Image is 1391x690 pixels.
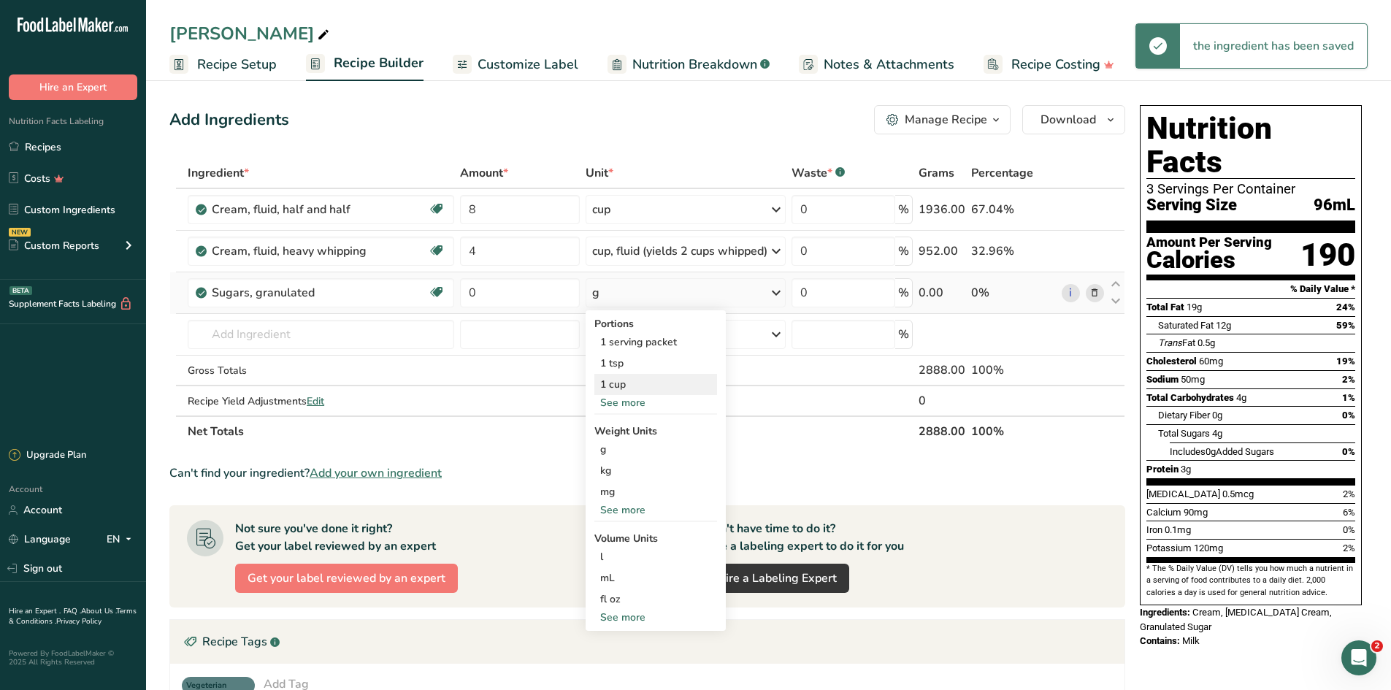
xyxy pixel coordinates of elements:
div: 32.96% [971,242,1056,260]
span: [MEDICAL_DATA] [1146,488,1220,499]
a: Terms & Conditions . [9,606,137,626]
div: Powered By FoodLabelMaker © 2025 All Rights Reserved [9,649,137,667]
div: Recipe Tags [170,620,1124,664]
span: Recipe Builder [334,53,424,73]
a: Recipe Setup [169,48,277,81]
div: the ingredient has been saved [1180,24,1367,68]
span: Contains: [1140,635,1180,646]
span: 3g [1181,464,1191,475]
span: 0g [1212,410,1222,421]
span: Calcium [1146,507,1181,518]
span: Fat [1158,337,1195,348]
span: 90mg [1184,507,1208,518]
div: Don't have time to do it? Hire a labeling expert to do it for you [705,520,904,555]
div: 1936.00 [919,201,965,218]
div: BETA [9,286,32,295]
button: Download [1022,105,1125,134]
span: Recipe Costing [1011,55,1100,74]
div: Gross Totals [188,363,453,378]
span: 4g [1212,428,1222,439]
span: Protein [1146,464,1179,475]
div: See more [594,395,717,410]
span: Sodium [1146,374,1179,385]
div: Cream, fluid, heavy whipping [212,242,394,260]
div: 67.04% [971,201,1056,218]
span: 60mg [1199,356,1223,367]
span: Download [1041,111,1096,129]
div: EN [107,531,137,548]
span: Dietary Fiber [1158,410,1210,421]
span: 0.5g [1198,337,1215,348]
div: 1 serving packet [594,331,717,353]
div: Recipe Yield Adjustments [188,394,453,409]
div: 100% [971,361,1056,379]
div: 190 [1300,236,1355,275]
span: Potassium [1146,543,1192,553]
a: FAQ . [64,606,81,616]
span: 19% [1336,356,1355,367]
span: Customize Label [478,55,578,74]
span: Includes Added Sugars [1170,446,1274,457]
span: 59% [1336,320,1355,331]
a: Hire a Labeling Expert [705,564,849,593]
span: Milk [1182,635,1200,646]
div: 952.00 [919,242,965,260]
div: Can't find your ingredient? [169,464,1125,482]
div: 1 cup [594,374,717,395]
section: % Daily Value * [1146,280,1355,298]
button: Get your label reviewed by an expert [235,564,458,593]
span: 0g [1206,446,1216,457]
div: See more [594,610,717,625]
div: fl oz [600,591,711,607]
span: Unit [586,164,613,182]
a: Hire an Expert . [9,606,61,616]
span: Saturated Fat [1158,320,1214,331]
span: Get your label reviewed by an expert [248,570,445,587]
div: Cream, fluid, half and half [212,201,394,218]
span: 0% [1342,410,1355,421]
div: cup [592,201,610,218]
span: 0% [1342,446,1355,457]
div: See more [594,502,717,518]
span: 2 [1371,640,1383,652]
span: Notes & Attachments [824,55,954,74]
span: 2% [1343,488,1355,499]
span: Total Fat [1146,302,1184,313]
th: Net Totals [185,415,916,446]
iframe: Intercom live chat [1341,640,1376,675]
span: 24% [1336,302,1355,313]
div: 0 [919,392,965,410]
a: Language [9,526,71,552]
a: Recipe Costing [984,48,1114,81]
div: 3 Servings Per Container [1146,182,1355,196]
a: Nutrition Breakdown [608,48,770,81]
span: Amount [460,164,508,182]
span: Percentage [971,164,1033,182]
div: 1 tsp [594,353,717,374]
span: Serving Size [1146,196,1237,215]
div: Amount Per Serving [1146,236,1272,250]
button: Hire an Expert [9,74,137,100]
div: Portions [594,316,717,331]
span: 19g [1187,302,1202,313]
div: Sugars, granulated [212,284,394,302]
div: Custom Reports [9,238,99,253]
button: Manage Recipe [874,105,1011,134]
div: Upgrade Plan [9,448,86,463]
span: Iron [1146,524,1162,535]
span: 0% [1343,524,1355,535]
span: 6% [1343,507,1355,518]
span: Total Carbohydrates [1146,392,1234,403]
span: 0.1mg [1165,524,1191,535]
div: 0% [971,284,1056,302]
span: Recipe Setup [197,55,277,74]
span: 2% [1342,374,1355,385]
a: Notes & Attachments [799,48,954,81]
span: 96mL [1314,196,1355,215]
th: 100% [968,415,1059,446]
h1: Nutrition Facts [1146,112,1355,179]
div: g [594,439,717,460]
span: Total Sugars [1158,428,1210,439]
input: Add Ingredient [188,320,453,349]
span: 4g [1236,392,1246,403]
